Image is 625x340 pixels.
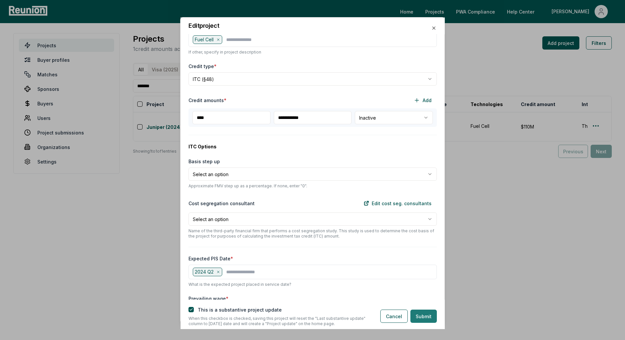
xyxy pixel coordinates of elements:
div: Fuel Cell [193,35,222,44]
button: Cancel [380,310,408,323]
p: When this checkbox is checked, saving this project will reset the "Last substantive update" colum... [188,316,370,326]
p: Name of the third-party financial firm that performs a cost segregation study. This study is used... [188,228,437,239]
div: 2024 Q2 [193,268,222,276]
label: Cost segregation consultant [188,200,255,207]
label: ITC Options [188,143,437,150]
a: Edit cost seg. consultants [358,197,437,210]
label: Basis step up [188,158,220,165]
label: Expected PIS Date [188,255,233,262]
p: If other, specify in project description [188,50,437,55]
p: Approximate FMV step up as a percentage. If none, enter "0". [188,183,437,189]
label: Prevailing wage [188,295,229,302]
label: This is a substantive project update [198,307,282,313]
p: What is the expected project placed in service date? [188,282,437,287]
label: Credit type [188,63,217,70]
button: Add [408,94,437,107]
button: Submit [410,310,437,323]
h2: Edit project [188,23,219,29]
label: Credit amounts [188,97,227,104]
